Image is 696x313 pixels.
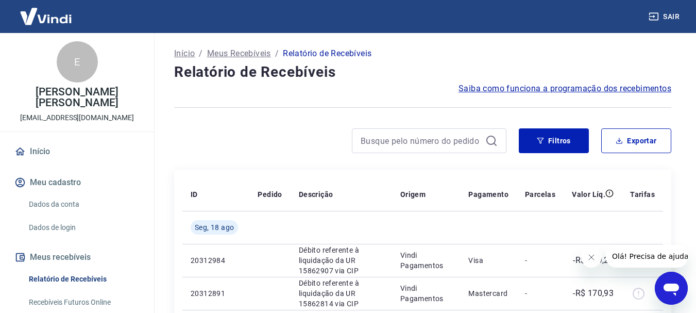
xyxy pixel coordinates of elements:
[606,245,688,268] iframe: Mensagem da empresa
[25,269,142,290] a: Relatório de Recebíveis
[299,245,384,276] p: Débito referente à liquidação da UR 15862907 via CIP
[12,171,142,194] button: Meu cadastro
[361,133,481,149] input: Busque pelo número do pedido
[12,140,142,163] a: Início
[525,189,555,200] p: Parcelas
[630,189,655,200] p: Tarifas
[174,62,671,83] h4: Relatório de Recebíveis
[174,47,195,60] a: Início
[207,47,271,60] a: Meus Recebíveis
[191,189,198,200] p: ID
[275,47,279,60] p: /
[459,83,671,95] a: Saiba como funciona a programação dos recebimentos
[572,189,605,200] p: Valor Líq.
[400,250,452,271] p: Vindi Pagamentos
[20,112,134,123] p: [EMAIL_ADDRESS][DOMAIN_NAME]
[573,254,614,267] p: -R$ 309,22
[199,47,202,60] p: /
[25,194,142,215] a: Dados da conta
[57,41,98,83] div: E
[525,255,555,266] p: -
[581,247,602,268] iframe: Fechar mensagem
[519,128,589,153] button: Filtros
[195,222,234,233] span: Seg, 18 ago
[400,283,452,304] p: Vindi Pagamentos
[6,7,87,15] span: Olá! Precisa de ajuda?
[573,287,614,300] p: -R$ 170,93
[191,288,241,299] p: 20312891
[468,255,508,266] p: Visa
[601,128,671,153] button: Exportar
[647,7,684,26] button: Sair
[468,288,508,299] p: Mastercard
[8,87,146,108] p: [PERSON_NAME] [PERSON_NAME]
[191,255,241,266] p: 20312984
[25,292,142,313] a: Recebíveis Futuros Online
[299,189,333,200] p: Descrição
[12,1,79,32] img: Vindi
[283,47,371,60] p: Relatório de Recebíveis
[525,288,555,299] p: -
[468,189,508,200] p: Pagamento
[12,246,142,269] button: Meus recebíveis
[400,189,426,200] p: Origem
[299,278,384,309] p: Débito referente à liquidação da UR 15862814 via CIP
[25,217,142,238] a: Dados de login
[655,272,688,305] iframe: Botão para abrir a janela de mensagens
[258,189,282,200] p: Pedido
